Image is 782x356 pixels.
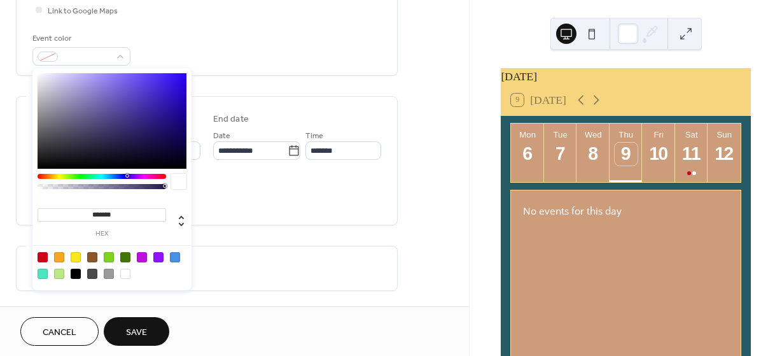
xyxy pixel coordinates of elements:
[213,113,249,126] div: End date
[54,252,64,262] div: #F5A623
[43,326,76,339] span: Cancel
[20,317,99,346] button: Cancel
[513,196,739,227] div: No events for this day
[511,124,544,182] button: Mon6
[32,32,128,45] div: Event color
[646,130,671,139] div: Fri
[305,129,323,143] span: Time
[38,269,48,279] div: #50E3C2
[87,252,97,262] div: #8B572A
[642,124,675,182] button: Fri10
[137,252,147,262] div: #BD10E0
[615,143,638,166] div: 9
[647,143,670,166] div: 10
[675,124,708,182] button: Sat11
[582,143,604,166] div: 8
[71,269,81,279] div: #000000
[153,252,164,262] div: #9013FE
[38,252,48,262] div: #D0021B
[120,269,130,279] div: #FFFFFF
[104,317,169,346] button: Save
[708,124,741,182] button: Sun12
[580,130,606,139] div: Wed
[548,130,573,139] div: Tue
[71,252,81,262] div: #F8E71C
[680,143,703,166] div: 11
[516,143,539,166] div: 6
[87,269,97,279] div: #4A4A4A
[576,124,610,182] button: Wed8
[544,124,577,182] button: Tue7
[213,129,230,143] span: Date
[501,68,751,85] div: [DATE]
[104,252,114,262] div: #7ED321
[515,130,540,139] div: Mon
[126,326,147,339] span: Save
[48,4,118,18] span: Link to Google Maps
[120,252,130,262] div: #417505
[170,252,180,262] div: #4A90E2
[104,269,114,279] div: #9B9B9B
[610,124,643,182] button: Thu9
[54,269,64,279] div: #B8E986
[38,231,166,238] label: hex
[549,143,572,166] div: 7
[613,130,639,139] div: Thu
[713,143,736,166] div: 12
[679,130,704,139] div: Sat
[711,130,737,139] div: Sun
